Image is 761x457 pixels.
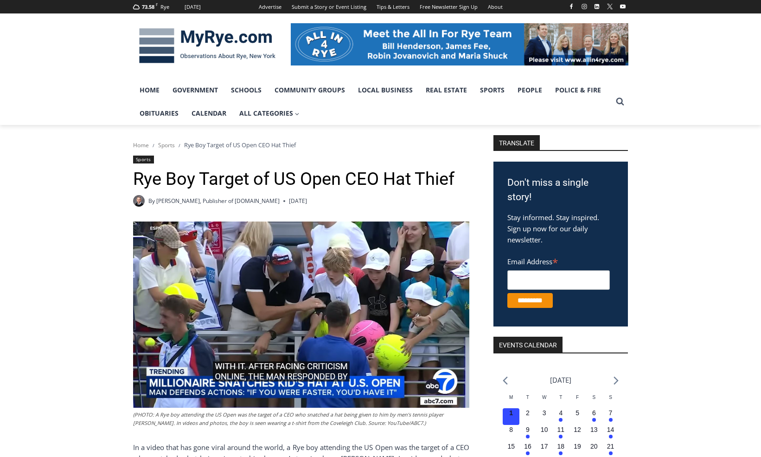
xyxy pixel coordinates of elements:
button: 13 [586,425,602,442]
time: 17 [541,443,548,450]
span: F [156,2,158,7]
time: 6 [592,409,596,417]
div: Wednesday [536,394,553,408]
button: 14 Has events [602,425,619,442]
time: 4 [559,409,563,417]
div: Rye [160,3,169,11]
div: Tuesday [519,394,536,408]
nav: Primary Navigation [133,78,612,125]
time: 5 [576,409,579,417]
div: Sunday [602,394,619,408]
li: [DATE] [550,374,571,386]
a: Next month [614,376,619,385]
strong: TRANSLATE [493,135,540,150]
div: [DATE] [185,3,201,11]
a: People [511,78,549,102]
button: 11 Has events [553,425,569,442]
a: Previous month [503,376,508,385]
div: Saturday [586,394,602,408]
a: Home [133,78,166,102]
button: View Search Form [612,93,628,110]
button: 8 [503,425,519,442]
a: Home [133,141,149,149]
time: 3 [543,409,546,417]
time: 2 [526,409,530,417]
time: 14 [607,426,614,433]
time: 9 [526,426,530,433]
time: 20 [590,443,598,450]
span: W [542,395,546,400]
img: All in for Rye [291,23,628,65]
a: Sports [473,78,511,102]
h2: Events Calendar [493,337,563,353]
a: Instagram [579,1,590,12]
em: Has events [592,418,596,422]
span: By [148,196,155,205]
time: 7 [609,409,613,417]
span: / [153,142,154,149]
em: Has events [559,451,563,455]
span: T [526,395,529,400]
img: (PHOTO: A Rye boy attending the US Open was the target of a CEO who snatched a hat being given to... [133,222,469,408]
a: Facebook [566,1,577,12]
a: Real Estate [419,78,473,102]
a: Author image [133,195,145,207]
span: Rye Boy Target of US Open CEO Hat Thief [184,141,296,149]
label: Email Address [507,252,610,269]
a: X [604,1,615,12]
div: Thursday [553,394,569,408]
span: / [179,142,180,149]
span: All Categories [239,108,300,118]
button: 9 Has events [519,425,536,442]
time: [DATE] [289,196,307,205]
a: Government [166,78,224,102]
span: S [609,395,612,400]
em: Has events [609,418,613,422]
button: 2 [519,408,536,425]
a: Sports [158,141,175,149]
time: 10 [541,426,548,433]
span: F [576,395,579,400]
button: 6 Has events [586,408,602,425]
a: Local Business [352,78,419,102]
div: Monday [503,394,519,408]
a: Obituaries [133,102,185,125]
a: Schools [224,78,268,102]
time: 13 [590,426,598,433]
h3: Don't miss a single story! [507,176,614,205]
em: Has events [526,435,530,438]
em: Has events [609,435,613,438]
em: Has events [559,435,563,438]
time: 8 [509,426,513,433]
button: 12 [569,425,586,442]
time: 21 [607,443,614,450]
time: 15 [507,443,515,450]
span: M [509,395,513,400]
time: 12 [574,426,581,433]
a: Linkedin [591,1,602,12]
time: 1 [509,409,513,417]
h1: Rye Boy Target of US Open CEO Hat Thief [133,169,469,190]
button: 1 [503,408,519,425]
p: Stay informed. Stay inspired. Sign up now for our daily newsletter. [507,212,614,245]
a: Community Groups [268,78,352,102]
span: T [559,395,562,400]
a: Calendar [185,102,233,125]
time: 11 [557,426,565,433]
img: MyRye.com [133,22,281,70]
span: 73.58 [142,3,154,10]
a: Sports [133,156,154,163]
span: S [592,395,595,400]
button: 3 [536,408,553,425]
button: 7 Has events [602,408,619,425]
a: Police & Fire [549,78,608,102]
a: YouTube [617,1,628,12]
button: 10 [536,425,553,442]
em: Has events [559,418,563,422]
div: Friday [569,394,586,408]
figcaption: (PHOTO: A Rye boy attending the US Open was the target of a CEO who snatched a hat being given to... [133,411,469,427]
em: Has events [526,451,530,455]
